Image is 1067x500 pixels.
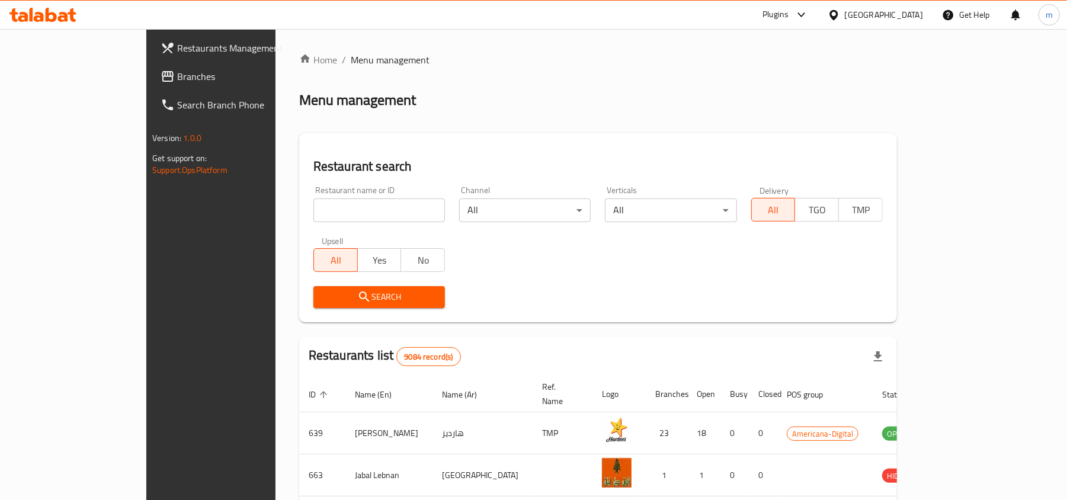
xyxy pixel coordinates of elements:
th: Closed [749,376,777,412]
span: Branches [177,69,315,84]
td: [PERSON_NAME] [345,412,432,454]
th: Open [687,376,720,412]
span: Restaurants Management [177,41,315,55]
td: 0 [720,454,749,496]
h2: Restaurant search [313,158,883,175]
td: Jabal Lebnan [345,454,432,496]
a: Support.OpsPlatform [152,162,228,178]
span: 1.0.0 [183,130,201,146]
td: هارديز [432,412,533,454]
h2: Restaurants list [309,347,461,366]
h2: Menu management [299,91,416,110]
img: Hardee's [602,416,632,445]
span: Name (En) [355,387,407,402]
div: Export file [864,342,892,371]
div: All [605,198,736,222]
td: 23 [646,412,687,454]
img: Jabal Lebnan [602,458,632,488]
label: Delivery [760,186,789,194]
button: Yes [357,248,402,272]
div: [GEOGRAPHIC_DATA] [845,8,923,21]
button: No [400,248,445,272]
span: Menu management [351,53,430,67]
span: Status [882,387,921,402]
span: HIDDEN [882,469,918,483]
td: 1 [646,454,687,496]
span: Get support on: [152,150,207,166]
span: TMP [844,201,878,219]
span: OPEN [882,427,911,441]
th: Busy [720,376,749,412]
span: m [1046,8,1053,21]
td: 0 [720,412,749,454]
span: Yes [363,252,397,269]
span: Version: [152,130,181,146]
span: TGO [800,201,834,219]
nav: breadcrumb [299,53,897,67]
li: / [342,53,346,67]
label: Upsell [322,236,344,245]
span: All [757,201,791,219]
div: All [459,198,591,222]
span: POS group [787,387,838,402]
span: Name (Ar) [442,387,492,402]
div: Plugins [762,8,789,22]
td: TMP [533,412,592,454]
th: Branches [646,376,687,412]
span: Ref. Name [542,380,578,408]
button: All [751,198,796,222]
td: 0 [749,412,777,454]
span: All [319,252,353,269]
div: Total records count [396,347,460,366]
span: ID [309,387,331,402]
td: 0 [749,454,777,496]
button: TGO [794,198,839,222]
td: 18 [687,412,720,454]
td: 1 [687,454,720,496]
span: Search Branch Phone [177,98,315,112]
button: TMP [838,198,883,222]
a: Restaurants Management [151,34,325,62]
button: Search [313,286,445,308]
td: [GEOGRAPHIC_DATA] [432,454,533,496]
button: All [313,248,358,272]
a: Search Branch Phone [151,91,325,119]
th: Logo [592,376,646,412]
span: Americana-Digital [787,427,858,441]
span: 9084 record(s) [397,351,460,363]
span: Search [323,290,435,305]
span: No [406,252,440,269]
input: Search for restaurant name or ID.. [313,198,445,222]
a: Branches [151,62,325,91]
